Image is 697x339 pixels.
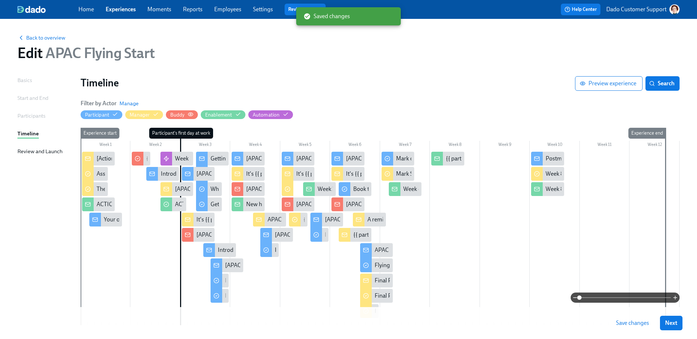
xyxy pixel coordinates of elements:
div: [APAC Flying Start] Your Udemy Business onboarding program starts [DATE], {{ participant.firstNam... [196,170,454,178]
div: APAC Flying Start: Week 4 Wrap [375,246,453,254]
div: Getting started on the BWOOL! [211,155,288,163]
div: [APAC Flying Start] Week 3 Wrap [325,216,405,224]
div: The {{ experience.title }} program [97,185,179,193]
a: Settings [253,6,273,13]
div: Getting on the front foot in your socials [211,200,306,208]
a: Employees [214,6,241,13]
div: [APAC Flying Start] Week 1 Wrap [211,258,243,272]
div: Final Project Tracking [360,274,393,287]
div: Participant's first day at work [149,128,213,139]
div: Week 9 [480,141,530,150]
div: Week 2 [130,141,180,150]
div: Timeline [17,130,39,138]
div: Week 1 [81,141,130,150]
div: APAC Flying Start: {{ participant.firstName }}'s Week 2 Wrap [268,216,415,224]
div: Getting on the front foot in your socials [196,197,222,211]
div: ACTION: Buddy of new hire needs help [160,197,186,211]
div: Week 10 [530,141,580,150]
div: The {{ experience.title }} program [82,182,108,196]
div: Week 7 [380,141,430,150]
div: {{ participant.firstName }} has been certified! [446,155,557,163]
a: Review us on G2 [288,6,322,13]
div: [APAC Flying Start] Week 2: Understanding our Customer [232,152,264,166]
div: Week 6 [330,141,380,150]
div: [Action required] Please complete these items before your new hire joins the APAC Flying Start pr... [82,152,115,166]
div: [APAC Flying Start] Week 2 Wrap [260,228,293,242]
div: [APAC Flying Start] Week 2: Understanding our Customer [246,155,387,163]
button: Search [645,76,680,91]
div: Hide Participant [85,111,109,118]
span: Help Center [564,6,597,13]
div: Your onboarding at Udemy Business, {{ participant.firstName }}! [104,216,262,224]
div: How are you feeling? Week 1 [211,289,229,303]
div: [APAC Flying Start] {{ participant.firstName }} {{ participant.lastName }}'s second week agenda: [232,182,264,196]
div: It's {{ participant.firstName }}'s third week; here's what they'll learn: [282,167,314,181]
a: dado [17,6,78,13]
div: {{ participant.firstName }} has been certified! [431,152,464,166]
a: Moments [147,6,171,13]
div: Flying Start Tasks - Week 4 [375,261,440,269]
div: [APAC Flying Start] Week 3: Understanding our Solutions [296,155,436,163]
span: APAC Flying Start [42,44,155,62]
div: Your onboarding at Udemy Business, {{ participant.firstName }}! [89,213,122,226]
div: Hide Manager [130,111,150,118]
div: A reminder of the Account Plan grading rubric for {{ participant.firstName }} [353,213,386,226]
div: Mark Submissions Complete [396,170,467,178]
div: Week 5 [280,141,330,150]
div: ACTION: Buddy of new hire needs help [175,200,271,208]
div: [APAC Flying Start] {{ participant.firstName }} {{ participant.lastName }}'s fourth week agenda: [346,200,578,208]
div: Getting started on the BWOOL! [196,152,229,166]
a: Home [78,6,94,13]
div: How is {{ participant.firstName }} doing? [360,304,379,318]
div: [APAC Flying Start] Week 2 Wrap [275,231,355,239]
button: Dado Customer Support [606,4,680,15]
div: When do you do your best work? [196,182,222,196]
div: New hire help requested [232,197,264,211]
div: New hire help requested [246,200,307,208]
div: When do you do your best work? [211,185,291,193]
button: Save changes [611,316,654,330]
div: Final Project checklist [375,292,428,300]
button: Manage [119,100,139,107]
div: {{ participant.firstName }}'s "Why You" Planner [353,231,469,239]
div: [APAC Flying Start] Week 4: Understanding our Methods [331,152,364,166]
p: Dado Customer Support [606,5,667,13]
div: {{ participant.firstName }}'s Why Change Recording [289,213,307,226]
div: Week 8 [430,141,480,150]
div: Final Project Tracking [375,277,428,285]
a: Reports [183,6,203,13]
div: Flying Start Tasks - Week 4 [360,258,393,272]
span: Back to overview [17,34,65,41]
div: Mark Submissions Complete [382,167,414,181]
button: Participant [81,110,122,119]
div: Postmortem [531,152,564,166]
span: Save changes [616,319,649,327]
div: [APAC Flying Start] Week 4: Understanding our Methods [346,155,485,163]
span: Preview experience [581,80,636,87]
div: [APAC Flying Start] {{ buddy.firstName }}, it's {{ participant.firstName }}'s first day! [196,231,399,239]
div: Flying Start Tasks - Week 3 [310,228,329,242]
div: ACTION: Add/check new hire sessions for next fortnight [82,197,115,211]
div: Review and Launch [17,147,62,155]
div: [APAC Flying Start] {{ buddy.firstName }}, it's {{ participant.firstName }}'s first day! [182,228,215,242]
div: Week 8 Checkin - {{ participant.firstName }} [546,170,653,178]
button: Help Center [561,4,600,15]
div: Experience end [628,128,666,139]
button: Automation [248,110,293,119]
span: Saved changes [303,12,350,20]
div: Week 1 Calendar Add [160,152,193,166]
div: Hide Buddy [170,111,185,118]
span: Next [665,319,677,327]
div: ACTION: Add/check new hire sessions for next fortnight [97,200,234,208]
div: Introduction to your Final Project [218,246,300,254]
div: [APAC Flying Start] Week 3: Understanding our Solutions [282,152,314,166]
button: Preview experience [575,76,643,91]
div: [APAC Flying Start] A reminder that your new hire starts next week! [160,182,193,196]
div: Flying Start Tasks - Week 1 [211,274,229,287]
h1: Edit [17,44,155,62]
div: Assign a buddy to {{ participant.firstName }} [82,167,108,181]
button: Review us on G2 [285,4,326,15]
h6: Filter by Actor [81,99,117,107]
div: {{ participant.firstName }}'s "Why You" Planner [339,228,371,242]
